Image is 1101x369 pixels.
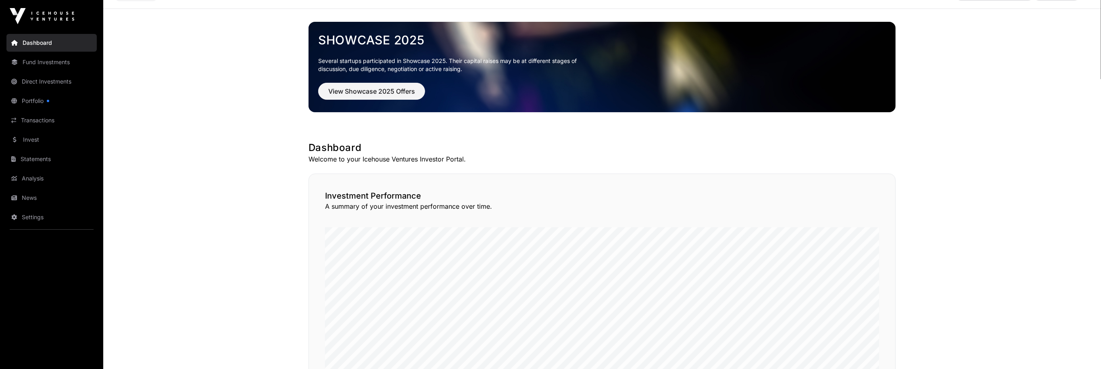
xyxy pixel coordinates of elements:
a: Statements [6,150,97,168]
h2: Investment Performance [325,190,879,201]
a: Fund Investments [6,53,97,71]
h1: Dashboard [309,141,896,154]
img: Icehouse Ventures Logo [10,8,74,24]
a: Transactions [6,111,97,129]
a: Portfolio [6,92,97,110]
span: View Showcase 2025 Offers [328,86,415,96]
a: Analysis [6,170,97,187]
a: Settings [6,208,97,226]
a: View Showcase 2025 Offers [318,91,425,99]
a: Invest [6,131,97,149]
p: A summary of your investment performance over time. [325,201,879,211]
img: Showcase 2025 [309,22,896,112]
a: Direct Investments [6,73,97,90]
a: Dashboard [6,34,97,52]
iframe: Chat Widget [1061,330,1101,369]
p: Several startups participated in Showcase 2025. Their capital raises may be at different stages o... [318,57,589,73]
button: View Showcase 2025 Offers [318,83,425,100]
p: Welcome to your Icehouse Ventures Investor Portal. [309,154,896,164]
a: News [6,189,97,207]
a: Showcase 2025 [318,33,886,47]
